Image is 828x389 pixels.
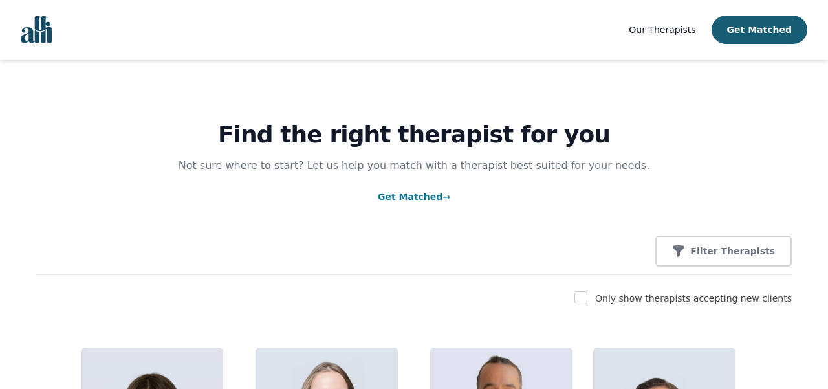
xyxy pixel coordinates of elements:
[21,16,52,43] img: alli logo
[378,192,450,202] a: Get Matched
[36,122,792,148] h1: Find the right therapist for you
[442,192,450,202] span: →
[166,158,662,173] p: Not sure where to start? Let us help you match with a therapist best suited for your needs.
[595,293,792,304] label: Only show therapists accepting new clients
[629,22,695,38] a: Our Therapists
[690,245,775,258] p: Filter Therapists
[655,236,792,267] button: Filter Therapists
[712,16,807,44] button: Get Matched
[629,25,695,35] span: Our Therapists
